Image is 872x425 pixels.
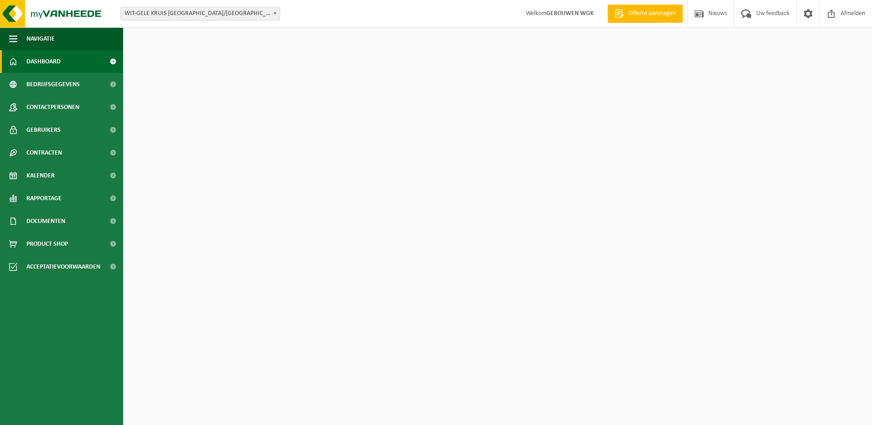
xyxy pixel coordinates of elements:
span: Gebruikers [26,119,61,141]
span: Rapportage [26,187,62,210]
span: Bedrijfsgegevens [26,73,80,96]
a: Offerte aanvragen [607,5,683,23]
span: Offerte aanvragen [626,9,678,18]
span: Contracten [26,141,62,164]
span: Documenten [26,210,65,233]
span: WIT-GELE KRUIS OOST-VLAANDEREN/ERTVELDE [121,7,280,20]
span: Dashboard [26,50,61,73]
span: Navigatie [26,27,55,50]
span: WIT-GELE KRUIS OOST-VLAANDEREN/ERTVELDE [120,7,280,21]
span: Product Shop [26,233,68,255]
span: Acceptatievoorwaarden [26,255,100,278]
strong: GEBOUWEN WGK [546,10,594,17]
span: Contactpersonen [26,96,79,119]
span: Kalender [26,164,55,187]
